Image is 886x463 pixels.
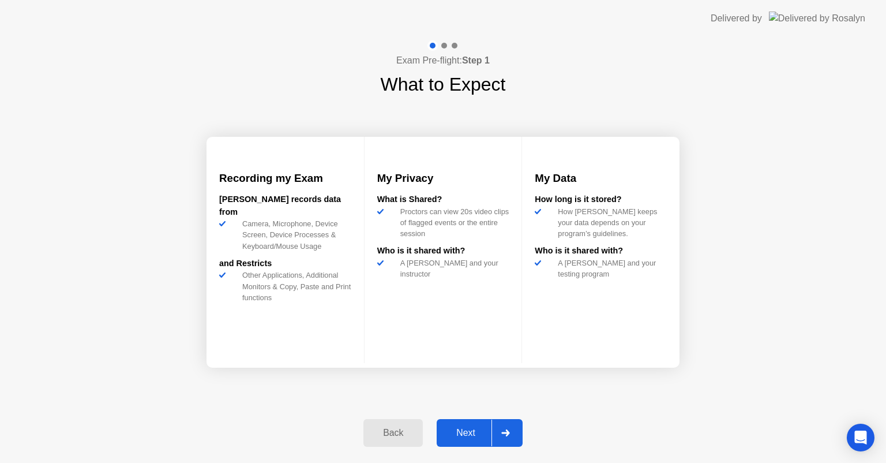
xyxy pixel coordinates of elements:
[381,70,506,98] h1: What to Expect
[367,428,419,438] div: Back
[396,257,509,279] div: A [PERSON_NAME] and your instructor
[553,206,667,240] div: How [PERSON_NAME] keeps your data depends on your program’s guidelines.
[363,419,423,447] button: Back
[769,12,865,25] img: Delivered by Rosalyn
[462,55,490,65] b: Step 1
[219,193,351,218] div: [PERSON_NAME] records data from
[219,170,351,186] h3: Recording my Exam
[219,257,351,270] div: and Restricts
[377,170,509,186] h3: My Privacy
[437,419,523,447] button: Next
[440,428,491,438] div: Next
[535,193,667,206] div: How long is it stored?
[238,270,351,303] div: Other Applications, Additional Monitors & Copy, Paste and Print functions
[847,424,874,451] div: Open Intercom Messenger
[553,257,667,279] div: A [PERSON_NAME] and your testing program
[535,245,667,257] div: Who is it shared with?
[377,245,509,257] div: Who is it shared with?
[535,170,667,186] h3: My Data
[396,206,509,240] div: Proctors can view 20s video clips of flagged events or the entire session
[711,12,762,25] div: Delivered by
[396,54,490,68] h4: Exam Pre-flight:
[238,218,351,252] div: Camera, Microphone, Device Screen, Device Processes & Keyboard/Mouse Usage
[377,193,509,206] div: What is Shared?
